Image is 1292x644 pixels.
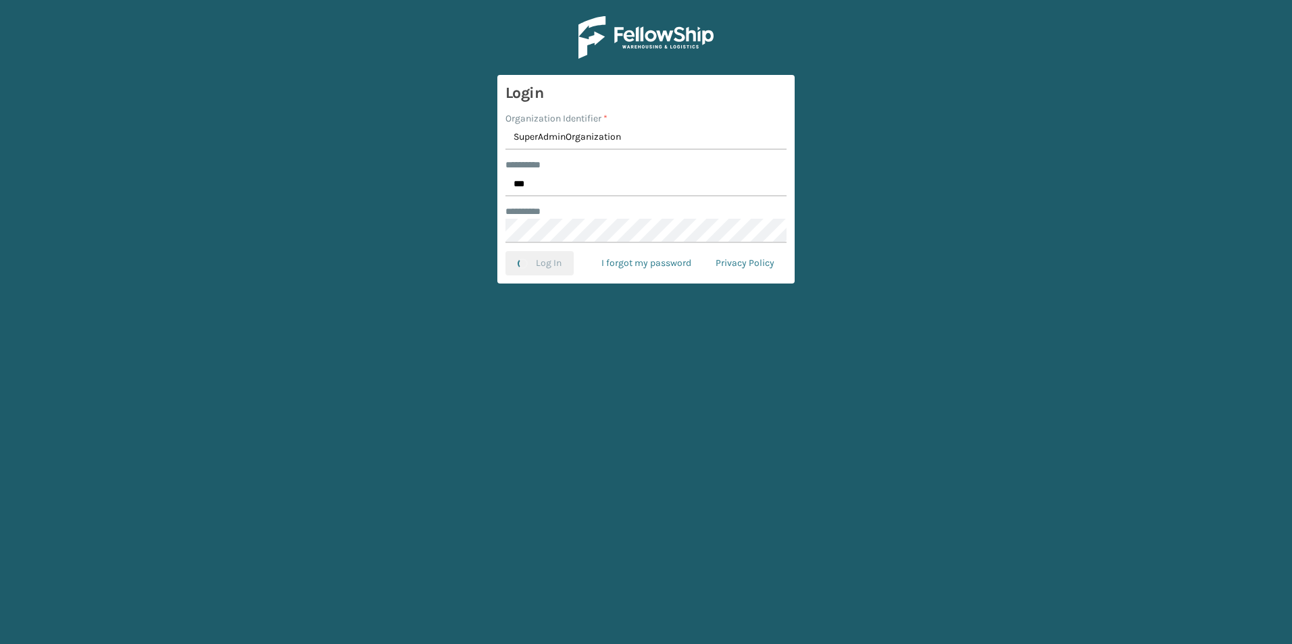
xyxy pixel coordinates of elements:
h3: Login [505,83,787,103]
a: Privacy Policy [703,251,787,275]
a: I forgot my password [589,251,703,275]
button: Log In [505,251,574,275]
label: Organization Identifier [505,111,607,126]
img: Logo [578,16,714,59]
